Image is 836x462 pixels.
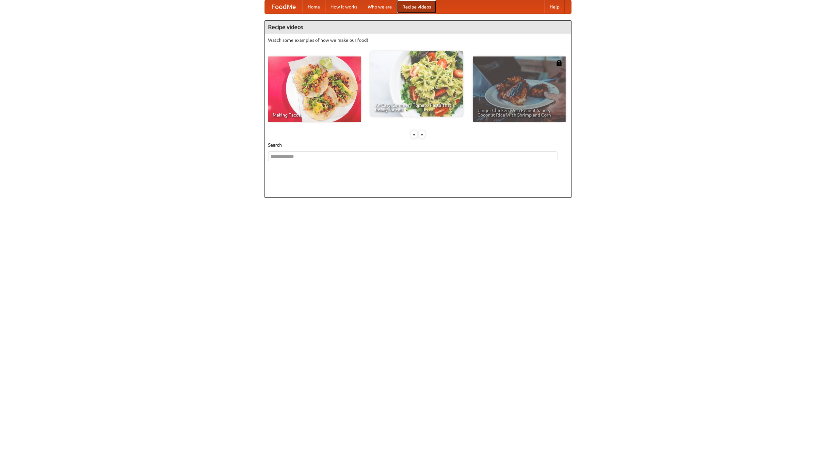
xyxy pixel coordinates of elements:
p: Watch some examples of how we make our food! [268,37,568,43]
a: Making Tacos [268,56,361,122]
h4: Recipe videos [265,21,571,34]
a: Recipe videos [397,0,436,13]
a: An Easy, Summery Tomato Pasta That's Ready for Fall [370,51,463,117]
a: Who we are [362,0,397,13]
h5: Search [268,142,568,148]
div: « [411,130,417,138]
span: Making Tacos [273,113,356,117]
a: Help [544,0,565,13]
img: 483408.png [556,60,562,66]
a: How it works [325,0,362,13]
a: FoodMe [265,0,302,13]
a: Home [302,0,325,13]
div: » [419,130,425,138]
span: An Easy, Summery Tomato Pasta That's Ready for Fall [375,103,458,112]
